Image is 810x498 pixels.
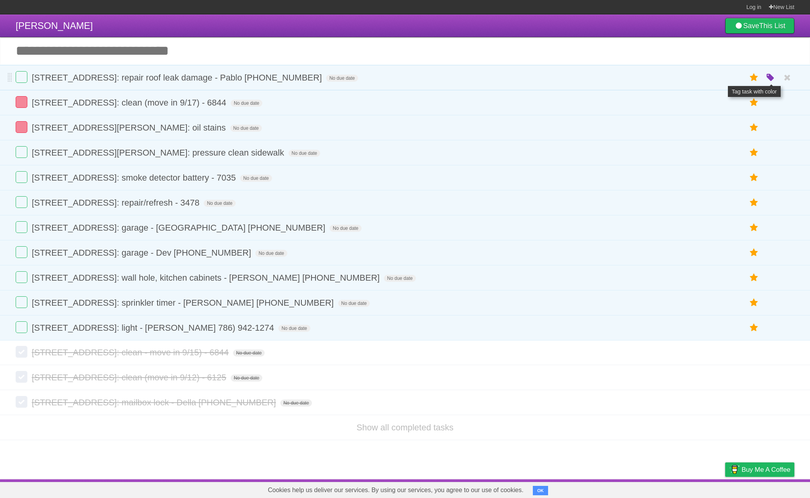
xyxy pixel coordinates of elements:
[715,481,735,496] a: Privacy
[32,73,324,82] span: [STREET_ADDRESS]: repair roof leak damage - Pablo [PHONE_NUMBER]
[729,463,740,476] img: Buy me a coffee
[338,300,370,307] span: No due date
[32,248,253,258] span: [STREET_ADDRESS]: garage - Dev [PHONE_NUMBER]
[16,96,27,108] label: Done
[280,399,312,407] span: No due date
[230,125,262,132] span: No due date
[16,296,27,308] label: Done
[330,225,361,232] span: No due date
[16,396,27,408] label: Done
[231,374,262,382] span: No due date
[747,271,762,284] label: Star task
[32,148,286,158] span: [STREET_ADDRESS][PERSON_NAME]: pressure clean sidewalk
[759,22,785,30] b: This List
[742,463,790,477] span: Buy me a coffee
[384,275,416,282] span: No due date
[747,321,762,334] label: Star task
[16,346,27,358] label: Done
[16,371,27,383] label: Done
[16,246,27,258] label: Done
[747,221,762,234] label: Star task
[16,171,27,183] label: Done
[32,173,238,183] span: [STREET_ADDRESS]: smoke detector battery - 7035
[32,323,276,333] span: [STREET_ADDRESS]: light - [PERSON_NAME] 786) 942-1274
[16,321,27,333] label: Done
[16,271,27,283] label: Done
[326,75,358,82] span: No due date
[533,486,548,495] button: OK
[278,325,310,332] span: No due date
[32,273,382,283] span: [STREET_ADDRESS]: wall hole, kitchen cabinets - [PERSON_NAME] [PHONE_NUMBER]
[725,18,794,34] a: SaveThis List
[289,150,320,157] span: No due date
[747,146,762,159] label: Star task
[32,198,201,208] span: [STREET_ADDRESS]: repair/refresh - 3478
[32,348,231,357] span: [STREET_ADDRESS]: clean - move in 9/15) - 6844
[725,462,794,477] a: Buy me a coffee
[260,482,531,498] span: Cookies help us deliver our services. By using our services, you agree to our use of cookies.
[747,121,762,134] label: Star task
[16,221,27,233] label: Done
[32,123,228,133] span: [STREET_ADDRESS][PERSON_NAME]: oil stains
[32,223,327,233] span: [STREET_ADDRESS]: garage - [GEOGRAPHIC_DATA] [PHONE_NUMBER]
[747,196,762,209] label: Star task
[747,71,762,84] label: Star task
[747,171,762,184] label: Star task
[32,398,278,407] span: [STREET_ADDRESS]: mailbox lock - Della [PHONE_NUMBER]
[16,71,27,83] label: Done
[745,481,794,496] a: Suggest a feature
[231,100,262,107] span: No due date
[747,246,762,259] label: Star task
[233,349,265,356] span: No due date
[204,200,235,207] span: No due date
[688,481,706,496] a: Terms
[621,481,638,496] a: About
[16,196,27,208] label: Done
[32,373,228,382] span: [STREET_ADDRESS]: clean (move in 9/12) - 6125
[647,481,679,496] a: Developers
[747,296,762,309] label: Star task
[16,121,27,133] label: Done
[240,175,272,182] span: No due date
[16,20,93,31] span: [PERSON_NAME]
[32,298,336,308] span: [STREET_ADDRESS]: sprinkler timer - [PERSON_NAME] [PHONE_NUMBER]
[32,98,228,107] span: [STREET_ADDRESS]: clean (move in 9/17) - 6844
[255,250,287,257] span: No due date
[16,146,27,158] label: Done
[357,423,453,432] a: Show all completed tasks
[747,96,762,109] label: Star task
